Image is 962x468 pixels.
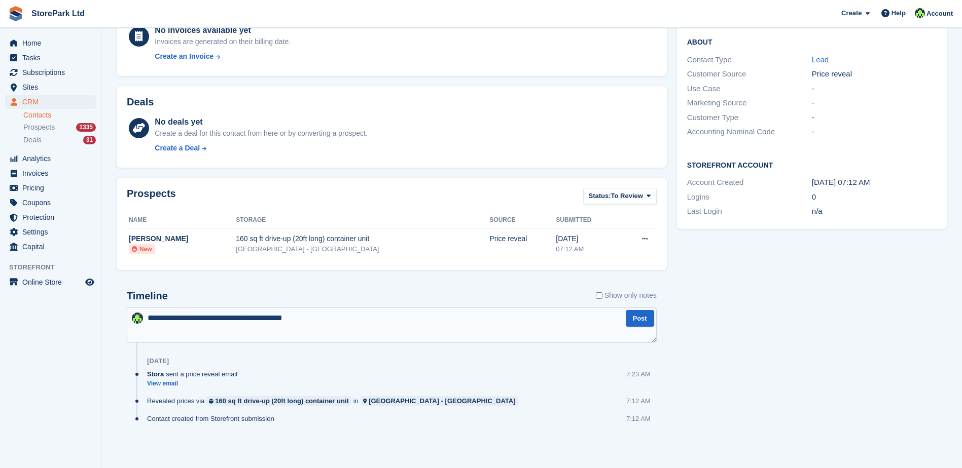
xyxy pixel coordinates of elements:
a: menu [5,65,96,80]
img: stora-icon-8386f47178a22dfd0bd8f6a31ec36ba5ce8667c1dd55bd0f319d3a0aa187defe.svg [8,6,23,21]
h2: Prospects [127,188,176,207]
div: 07:12 AM [556,244,619,254]
a: Preview store [84,276,96,288]
span: To Review [611,191,643,201]
a: menu [5,210,96,224]
span: Analytics [22,151,83,166]
div: [DATE] [147,357,169,365]
a: menu [5,95,96,109]
span: Subscriptions [22,65,83,80]
div: Invoices are generated on their billing date. [155,36,291,47]
div: - [812,112,937,124]
th: Submitted [556,212,619,228]
a: menu [5,36,96,50]
div: Last Login [687,206,812,217]
span: Sites [22,80,83,94]
div: 7:12 AM [626,414,651,423]
div: 0 [812,191,937,203]
span: Invoices [22,166,83,180]
img: Ryan Mulcahy [132,313,143,324]
span: Storefront [9,262,101,272]
span: Deals [23,135,42,145]
a: Contacts [23,110,96,120]
div: 7:12 AM [626,396,651,406]
span: Prospects [23,123,55,132]
a: menu [5,51,96,65]
div: - [812,97,937,109]
div: [GEOGRAPHIC_DATA] - [GEOGRAPHIC_DATA] [236,244,489,254]
h2: Deals [127,96,154,108]
div: 1335 [76,123,96,132]
span: Home [22,36,83,50]
span: Account [927,9,953,19]
button: Post [626,310,654,327]
div: - [812,126,937,138]
div: Create a Deal [155,143,200,153]
a: Lead [812,55,829,64]
button: Status: To Review [583,188,657,205]
div: - [812,83,937,95]
a: menu [5,181,96,195]
div: Logins [687,191,812,203]
div: Account Created [687,177,812,188]
div: 160 sq ft drive-up (20ft long) container unit [215,396,349,406]
th: Name [127,212,236,228]
span: Settings [22,225,83,239]
div: [DATE] [556,233,619,244]
div: Create a deal for this contact from here or by converting a prospect. [155,128,367,139]
th: Source [489,212,556,228]
span: Create [841,8,862,18]
a: StorePark Ltd [27,5,89,22]
a: menu [5,225,96,239]
div: [PERSON_NAME] [129,233,236,244]
div: [GEOGRAPHIC_DATA] - [GEOGRAPHIC_DATA] [369,396,515,406]
a: menu [5,196,96,210]
div: Price reveal [812,68,937,80]
a: Create an Invoice [155,51,291,62]
div: Contact Type [687,54,812,66]
div: Marketing Source [687,97,812,109]
a: menu [5,166,96,180]
span: Online Store [22,275,83,289]
a: Create a Deal [155,143,367,153]
div: Contact created from Storefront submission [147,414,279,423]
img: Ryan Mulcahy [915,8,925,18]
div: No invoices available yet [155,24,291,36]
div: Create an Invoice [155,51,213,62]
div: Customer Type [687,112,812,124]
span: CRM [22,95,83,109]
div: [DATE] 07:12 AM [812,177,937,188]
div: Revealed prices via in [147,396,523,406]
div: n/a [812,206,937,217]
div: 7:23 AM [626,369,651,379]
a: View email [147,379,242,388]
a: Deals 31 [23,135,96,145]
span: Help [892,8,906,18]
h2: About [687,36,937,47]
span: Tasks [22,51,83,65]
div: 31 [83,136,96,144]
span: Protection [22,210,83,224]
a: 160 sq ft drive-up (20ft long) container unit [206,396,351,406]
a: menu [5,151,96,166]
a: [GEOGRAPHIC_DATA] - [GEOGRAPHIC_DATA] [361,396,518,406]
div: Customer Source [687,68,812,80]
div: Price reveal [489,233,556,244]
span: Stora [147,369,164,379]
th: Storage [236,212,489,228]
a: Prospects 1335 [23,122,96,133]
span: Capital [22,240,83,254]
span: Status: [589,191,611,201]
label: Show only notes [596,290,657,301]
div: Use Case [687,83,812,95]
h2: Storefront Account [687,160,937,170]
div: 160 sq ft drive-up (20ft long) container unit [236,233,489,244]
li: New [129,244,155,254]
a: menu [5,240,96,254]
div: sent a price reveal email [147,369,242,379]
input: Show only notes [596,290,602,301]
span: Coupons [22,196,83,210]
h2: Timeline [127,290,168,302]
div: No deals yet [155,116,367,128]
div: Accounting Nominal Code [687,126,812,138]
